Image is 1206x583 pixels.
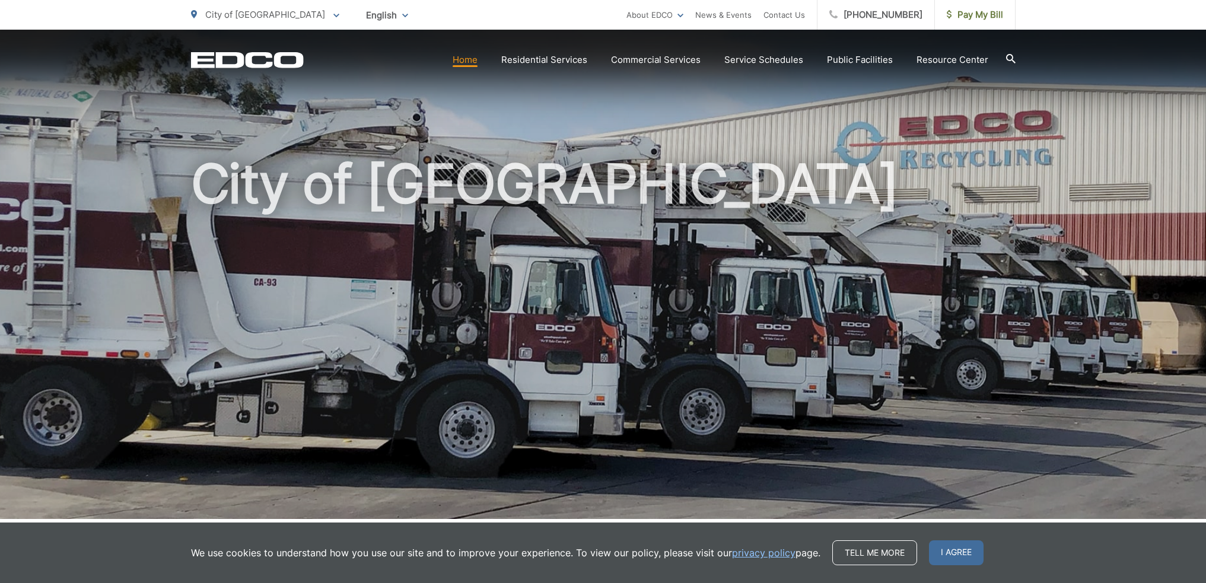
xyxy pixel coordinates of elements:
[453,53,478,67] a: Home
[191,546,820,560] p: We use cookies to understand how you use our site and to improve your experience. To view our pol...
[626,8,683,22] a: About EDCO
[832,540,917,565] a: Tell me more
[929,540,984,565] span: I agree
[205,9,325,20] span: City of [GEOGRAPHIC_DATA]
[763,8,805,22] a: Contact Us
[695,8,752,22] a: News & Events
[611,53,701,67] a: Commercial Services
[947,8,1003,22] span: Pay My Bill
[917,53,988,67] a: Resource Center
[191,154,1016,530] h1: City of [GEOGRAPHIC_DATA]
[724,53,803,67] a: Service Schedules
[357,5,417,26] span: English
[191,52,304,68] a: EDCD logo. Return to the homepage.
[827,53,893,67] a: Public Facilities
[501,53,587,67] a: Residential Services
[732,546,795,560] a: privacy policy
